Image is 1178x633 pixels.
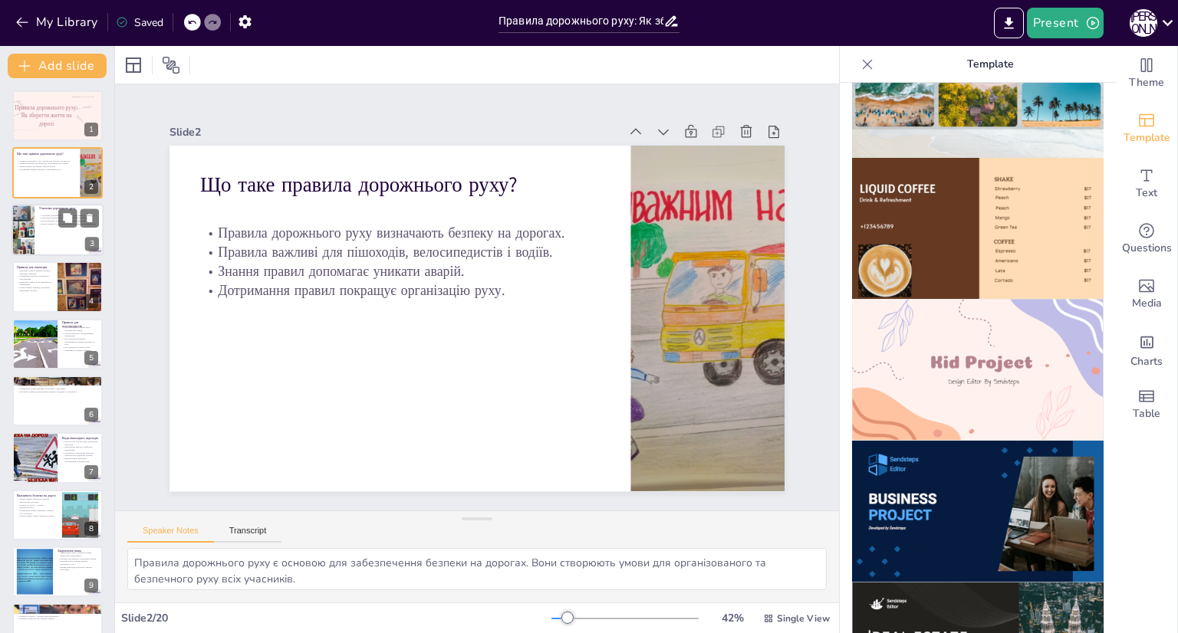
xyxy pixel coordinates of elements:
p: Велосипедисти повинні бути уважними до інших учасників. [62,346,98,351]
p: Знання переходів допомагає уникати небезпеки. [58,566,98,571]
p: Велосипедисти повинні дотримуватись правил дорожнього руху. [62,337,98,346]
p: Дотримання правил забезпечує безпеку всіх учасників. [17,509,58,514]
div: https://cdn.sendsteps.com/images/logo/sendsteps_logo_white.pnghttps://cdn.sendsteps.com/images/lo... [12,204,104,256]
button: М [PERSON_NAME] [1130,8,1157,38]
span: Text [1136,185,1157,202]
p: Правила важливі для пішоходів, велосипедистів і водіїв. [17,162,76,165]
textarea: Правила дорожнього руху є основою для забезпечення безпеки на дорогах. Вони створюють умови для о... [127,548,827,590]
div: 7 [84,465,98,479]
span: Правила дорожнього руху: Як зберегти життя на дорозі [15,105,77,126]
div: Add charts and graphs [1116,322,1177,377]
p: Знання правил дорожнього руху є критично важливим. [17,608,98,612]
div: https://cdn.sendsteps.com/images/logo/sendsteps_logo_white.pnghttps://cdn.sendsteps.com/images/lo... [12,376,103,426]
input: Insert title [499,10,663,32]
p: Знання правил допомагає уникати аварій. [17,165,76,168]
p: Пішохідний перехід є найбільш поширеним. [62,446,98,451]
div: 2 [84,180,98,194]
div: 3 [85,237,99,251]
div: 8 [12,490,103,540]
p: Питання допомагають перевірити знання. [58,557,98,560]
span: Media [1132,295,1162,312]
div: 7 [12,432,103,483]
p: Що таке правила дорожнього руху? [200,171,600,199]
p: Правила дорожнього руху визначають безпеку на дорогах. [17,159,76,162]
div: Slide 2 [169,125,619,139]
p: Пішоходи повинні дотримуватись правил переходу. [39,216,99,219]
p: Пішоходи повинні бути уважними та обережними. [17,280,53,286]
p: Підсумок [17,605,98,610]
span: Theme [1129,74,1164,91]
button: Present [1027,8,1104,38]
p: Знання правил переходу допомагає забезпечити безпеку. [17,286,53,291]
div: https://cdn.sendsteps.com/images/logo/sendsteps_logo_white.pnghttps://cdn.sendsteps.com/images/lo... [12,261,103,312]
div: Add text boxes [1116,156,1177,212]
p: Знання правил сприяє безпеці на дорозі. [17,514,58,517]
p: Надземний і підземний переходи забезпечують додаткову безпеку. [62,451,98,457]
img: thumb-9.png [852,299,1104,441]
p: Світлоповертачі є обов'язковими елементами. [62,332,98,337]
div: Layout [121,53,146,77]
div: Add images, graphics, shapes or video [1116,267,1177,322]
p: Правила важливі для пішоходів, велосипедистів і водіїв. [200,243,600,262]
img: thumb-10.png [852,441,1104,582]
div: https://cdn.sendsteps.com/images/logo/sendsteps_logo_white.pnghttps://cdn.sendsteps.com/images/lo... [12,319,103,369]
button: Add slide [8,54,107,78]
button: Delete Slide [81,208,99,227]
p: Template [880,46,1101,83]
div: Saved [116,15,163,30]
p: Важливість безпеки на дорозі [17,493,58,497]
p: Важливо пам'ятати про правила завжди. [17,617,98,620]
p: Пішоходи повинні використовувати пішохідні переходи. [17,269,53,274]
p: Пасажири повинні використовувати ремені безпеки. [17,382,98,385]
p: Дотримання правил покращує організацію руху. [200,281,600,300]
span: Position [162,56,180,74]
p: Знання правил допомагає уникати аварій. [200,262,600,281]
p: Водії повинні бути уважними до пішоходів і велосипедистів. [39,222,99,225]
div: Slide 2 / 20 [121,611,551,625]
p: Велосипедисти повинні мати справний транспорт. [39,219,99,222]
p: Види пішохідних переходів [62,436,98,441]
p: Існують три основні види пішохідних переходів. [62,441,98,446]
span: Questions [1122,240,1172,257]
div: 6 [84,408,98,421]
span: Template [1124,130,1170,146]
div: 9 [12,546,103,597]
p: Правила для пасажирів [17,378,98,382]
p: Правила для велосипедистів [62,320,98,329]
p: Що таке правила дорожнього руху? [17,151,76,156]
span: Charts [1130,353,1163,370]
button: My Library [12,10,104,34]
div: Add ready made slides [1116,101,1177,156]
div: 4 [84,294,98,308]
div: https://cdn.sendsteps.com/images/logo/sendsteps_logo_white.pnghttps://cdn.sendsteps.com/images/lo... [12,147,103,198]
p: Пасажири не повинні відволікати водія. [17,385,98,388]
p: Безпека на дорозі – спільна відповідальність. [17,615,98,618]
p: Безпека на дорозі – спільна відповідальність. [17,503,58,509]
div: 42 % [714,611,751,625]
button: Duplicate Slide [58,208,77,227]
img: thumb-7.png [852,16,1104,158]
p: Велосипедисти повинні мати справний велосипед. [62,326,98,331]
p: Дотримання правил висадки та посадки є важливим. [17,387,98,390]
p: Дотримання правил покращує організацію руху. [17,167,76,170]
p: Правила дорожнього руху визначають безпеку на дорогах. [200,224,600,243]
div: Add a table [1116,377,1177,432]
div: М [PERSON_NAME] [1130,9,1157,37]
p: Використання переходів є обов'язковим для пішоходів. [62,458,98,463]
div: blob:https://app.sendsteps.com/9e154780-132d-4752-95dd-cfa04d711dc9blob:https://app.sendsteps.com... [12,90,103,141]
button: Speaker Notes [127,526,214,543]
span: Single View [777,612,830,625]
p: Учасники дорожнього руху мають різні права та обов'язки. [39,214,99,217]
p: Пасажири повинні дотримуватись правил поведінки в транспорті. [17,390,98,393]
div: Get real-time input from your audience [1116,212,1177,267]
p: Закріплення знань допомагає краще запам'ятати інформацію. [58,552,98,557]
div: 8 [84,522,98,536]
img: thumb-8.png [852,158,1104,300]
p: Дотримання сигналів світлофора є обов'язковим. [17,275,53,280]
p: Знання правил допомагає уникати небезпечних ситуацій. [17,497,58,503]
button: Export to PowerPoint [994,8,1024,38]
p: Важливо знати основні правила дорожнього руху. [58,560,98,566]
div: 1 [84,123,98,136]
div: Change the overall theme [1116,46,1177,101]
p: Закріплення знань [58,549,98,553]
